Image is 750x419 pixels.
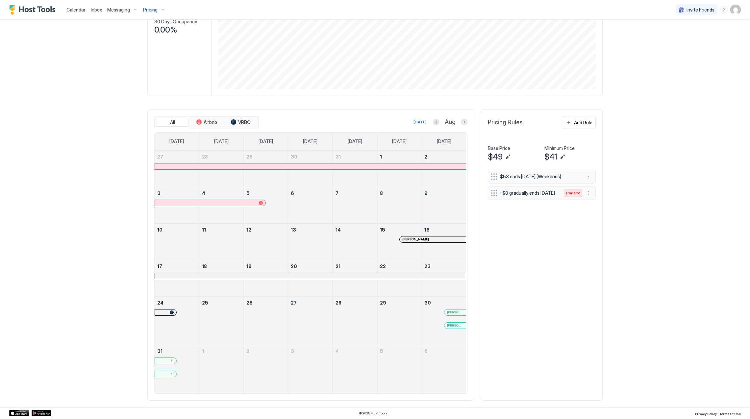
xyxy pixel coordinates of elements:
td: August 21, 2025 [333,260,377,296]
td: August 15, 2025 [377,223,421,260]
span: [DATE] [392,138,407,144]
a: August 19, 2025 [244,260,288,272]
a: September 3, 2025 [288,345,332,357]
span: 19 [246,263,252,269]
span: 27 [157,154,163,160]
span: 7 [336,190,338,196]
a: August 16, 2025 [422,224,466,236]
span: [PERSON_NAME] [447,310,463,314]
a: August 22, 2025 [377,260,421,272]
span: 9 [424,190,428,196]
span: 30 [424,300,431,306]
a: Thursday [341,133,369,150]
td: August 20, 2025 [288,260,333,296]
span: $53 ends [DATE] (Weekends) [500,174,578,180]
span: 29 [246,154,253,160]
a: Inbox [91,6,102,13]
td: September 6, 2025 [422,345,466,393]
span: 3 [291,348,294,354]
div: User profile [730,5,741,15]
a: September 5, 2025 [377,345,421,357]
span: 25 [202,300,208,306]
td: August 26, 2025 [244,296,288,345]
span: 0.00% [154,25,177,35]
a: July 31, 2025 [333,151,377,163]
span: 4 [336,348,339,354]
span: 6 [424,348,428,354]
a: August 30, 2025 [422,297,466,309]
td: August 25, 2025 [199,296,243,345]
span: Invite Friends [687,7,714,13]
td: July 30, 2025 [288,151,333,187]
a: August 28, 2025 [333,297,377,309]
div: [DATE] [413,119,427,125]
span: -$8 gradually ends [DATE] [500,190,558,196]
a: July 28, 2025 [199,151,243,163]
a: August 6, 2025 [288,187,332,199]
td: August 7, 2025 [333,187,377,223]
span: 13 [291,227,296,233]
span: $41 [544,152,557,162]
span: 4 [202,190,205,196]
span: 28 [202,154,208,160]
span: 23 [424,263,431,269]
span: Calendar [66,7,86,12]
button: All [156,118,189,127]
span: 8 [380,190,383,196]
span: 22 [380,263,386,269]
span: 2 [246,348,249,354]
span: 31 [157,348,162,354]
span: © 2025 Host Tools [359,411,387,415]
span: Base Price [488,145,510,151]
span: 20 [291,263,297,269]
a: Monday [208,133,235,150]
a: Saturday [430,133,458,150]
td: August 19, 2025 [244,260,288,296]
span: [DATE] [348,138,362,144]
button: More options [585,173,593,181]
td: August 14, 2025 [333,223,377,260]
a: August 24, 2025 [155,297,199,309]
div: Add Rule [574,119,592,126]
span: 2 [424,154,427,160]
a: Privacy Policy [695,410,717,417]
span: Airbnb [204,119,217,125]
a: Sunday [163,133,190,150]
td: August 2, 2025 [422,151,466,187]
span: 3 [157,190,161,196]
a: Calendar [66,6,86,13]
button: [DATE] [413,118,428,126]
span: 1 [202,348,204,354]
a: August 17, 2025 [155,260,199,272]
td: August 23, 2025 [422,260,466,296]
a: App Store [9,410,29,416]
span: 1 [380,154,382,160]
td: August 12, 2025 [244,223,288,260]
a: August 13, 2025 [288,224,332,236]
a: August 12, 2025 [244,224,288,236]
a: August 14, 2025 [333,224,377,236]
span: 26 [246,300,253,306]
span: Messaging [107,7,130,13]
a: August 3, 2025 [155,187,199,199]
div: menu [585,189,593,197]
span: [DATE] [437,138,451,144]
td: August 28, 2025 [333,296,377,345]
td: August 4, 2025 [199,187,243,223]
div: menu [720,6,728,14]
div: menu [585,173,593,181]
a: August 9, 2025 [422,187,466,199]
td: August 18, 2025 [199,260,243,296]
button: Edit [504,153,512,161]
span: VRBO [238,119,251,125]
td: August 8, 2025 [377,187,421,223]
span: Paused [566,190,581,196]
a: September 2, 2025 [244,345,288,357]
span: Pricing [143,7,158,13]
div: [PERSON_NAME] [402,237,463,241]
td: September 1, 2025 [199,345,243,393]
td: September 2, 2025 [244,345,288,393]
td: September 3, 2025 [288,345,333,393]
td: August 22, 2025 [377,260,421,296]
